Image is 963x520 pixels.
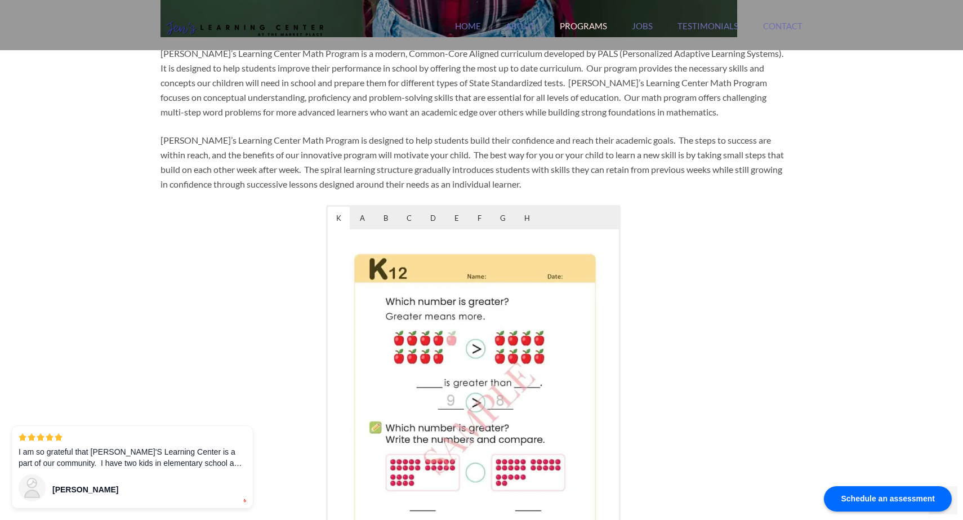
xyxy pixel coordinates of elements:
span: G [492,207,514,229]
a: Programs [560,21,607,45]
span: A [351,207,373,229]
a: About [506,21,535,45]
a: Testimonials [677,21,738,45]
span: C [398,207,420,229]
div: [PERSON_NAME] [52,484,229,495]
a: Contact [763,21,802,45]
p: [PERSON_NAME]’s Learning Center Math Program is designed to help students build their confidence ... [160,133,786,192]
p: I am so grateful that [PERSON_NAME]'S Learning Center is a part of our community. I have two kids... [19,446,246,469]
a: Home [455,21,481,45]
img: user_60_square.png [19,474,46,501]
div: Schedule an assessment [824,486,952,512]
span: H [516,207,538,229]
span: B [375,207,396,229]
p: [PERSON_NAME]’s Learning Center Math Program is a modern, Common-Core Aligned curriculum develope... [160,46,786,119]
span: K [328,207,350,229]
img: Jen's Learning Center Logo Transparent [160,12,329,46]
span: E [446,207,467,229]
a: Jobs [632,21,653,45]
span: F [469,207,490,229]
span: D [422,207,444,229]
